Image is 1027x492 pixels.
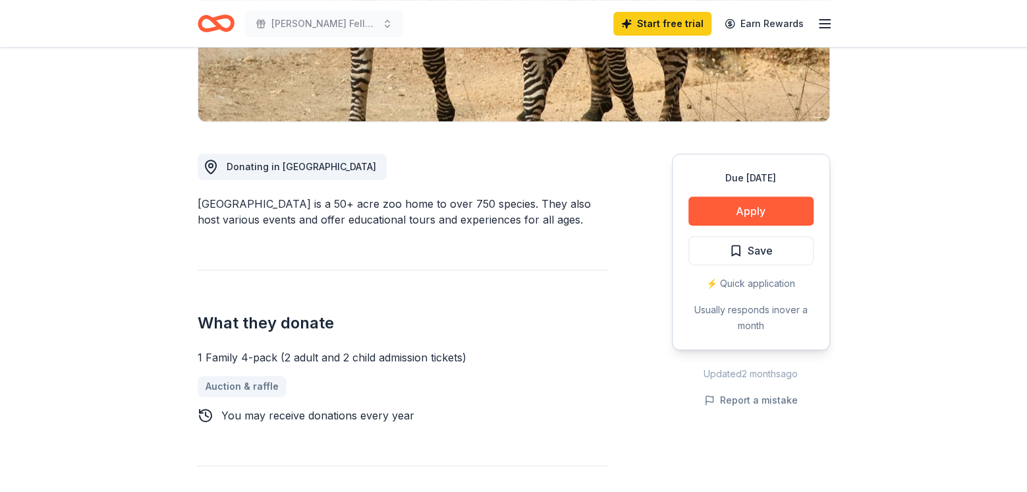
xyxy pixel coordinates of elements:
[688,302,814,334] div: Usually responds in over a month
[613,12,711,36] a: Start free trial
[672,366,830,382] div: Updated 2 months ago
[221,408,414,423] div: You may receive donations every year
[198,8,235,39] a: Home
[688,170,814,186] div: Due [DATE]
[198,313,609,334] h2: What they donate
[245,11,403,37] button: [PERSON_NAME] Fellowship
[748,242,773,259] span: Save
[688,236,814,265] button: Save
[688,197,814,226] button: Apply
[198,196,609,228] div: [GEOGRAPHIC_DATA] is a 50+ acre zoo home to over 750 species. They also host various events and o...
[271,16,377,32] span: [PERSON_NAME] Fellowship
[688,276,814,292] div: ⚡️ Quick application
[198,350,609,365] div: 1 Family 4-pack (2 adult and 2 child admission tickets)
[227,161,376,172] span: Donating in [GEOGRAPHIC_DATA]
[717,12,812,36] a: Earn Rewards
[198,376,287,397] a: Auction & raffle
[704,392,798,408] button: Report a mistake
